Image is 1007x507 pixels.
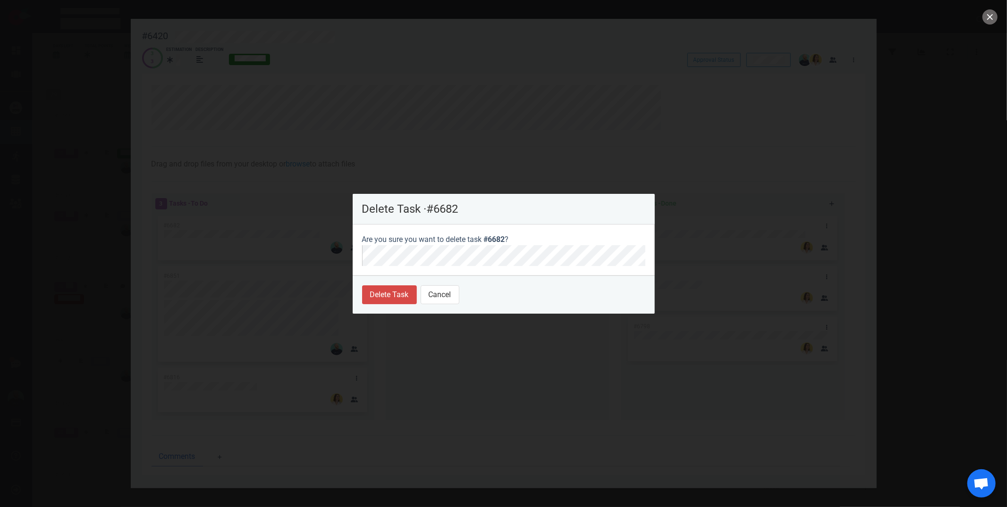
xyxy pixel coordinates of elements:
[353,224,655,275] section: Are you sure you want to delete task ?
[967,469,996,498] a: Ouvrir le chat
[982,9,998,25] button: close
[362,203,645,215] p: Delete Task · #6682
[362,285,417,304] button: Delete Task
[484,235,505,244] span: #6682
[421,285,459,304] button: Cancel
